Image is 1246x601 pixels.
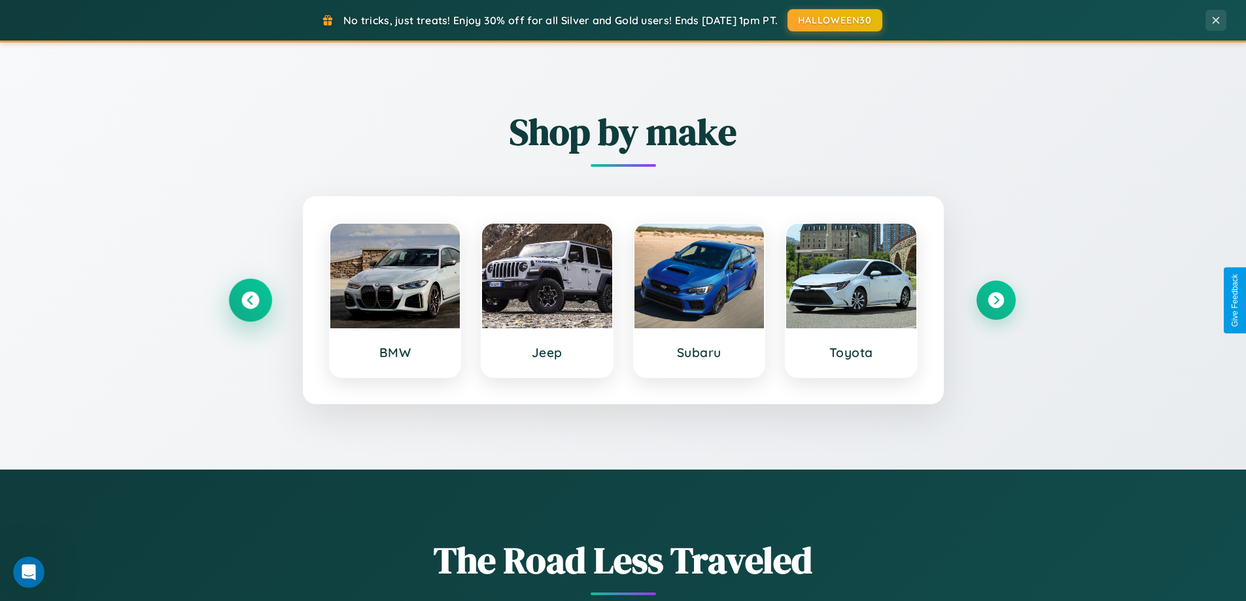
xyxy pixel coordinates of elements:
[799,345,903,360] h3: Toyota
[343,14,778,27] span: No tricks, just treats! Enjoy 30% off for all Silver and Gold users! Ends [DATE] 1pm PT.
[787,9,882,31] button: HALLOWEEN30
[13,557,44,588] iframe: Intercom live chat
[1230,274,1239,327] div: Give Feedback
[231,535,1016,585] h1: The Road Less Traveled
[231,107,1016,157] h2: Shop by make
[495,345,599,360] h3: Jeep
[343,345,447,360] h3: BMW
[648,345,752,360] h3: Subaru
